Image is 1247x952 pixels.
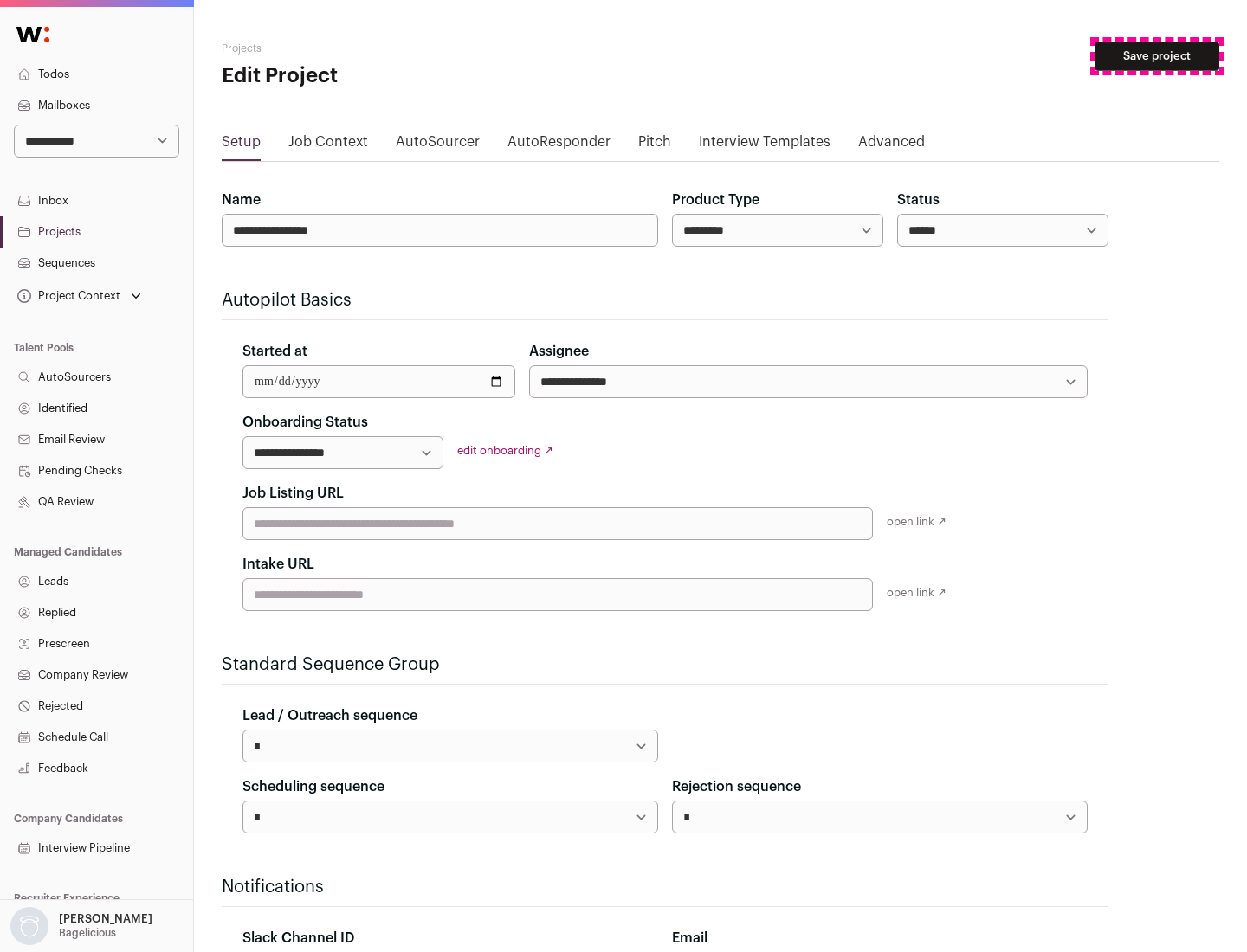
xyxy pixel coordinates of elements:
[897,190,940,210] label: Status
[14,289,120,303] div: Project Context
[222,653,1108,677] h2: Standard Sequence Group
[242,928,354,949] label: Slack Channel ID
[699,132,830,159] a: Interview Templates
[7,17,59,52] img: Wellfound
[242,554,314,575] label: Intake URL
[242,483,344,504] label: Job Listing URL
[242,705,417,726] label: Lead / Outreach sequence
[858,132,925,159] a: Advanced
[59,912,152,926] p: [PERSON_NAME]
[222,62,554,90] h1: Edit Project
[672,928,1088,949] div: Email
[1095,42,1219,71] button: Save project
[457,445,553,456] a: edit onboarding ↗
[672,776,801,797] label: Rejection sequence
[672,190,759,210] label: Product Type
[7,907,156,945] button: Open dropdown
[242,341,307,362] label: Started at
[288,132,368,159] a: Job Context
[59,926,116,940] p: Bagelicious
[222,875,1108,899] h2: Notifications
[222,288,1108,312] h2: Autopilot Basics
[242,412,368,433] label: Onboarding Status
[242,776,384,797] label: Scheduling sequence
[529,341,589,362] label: Assignee
[14,284,145,308] button: Open dropdown
[638,132,671,159] a: Pitch
[396,132,480,159] a: AutoSourcer
[222,42,554,55] h2: Projects
[222,132,261,159] a: Setup
[507,132,611,159] a: AutoResponder
[222,190,261,210] label: Name
[10,907,48,945] img: nopic.png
